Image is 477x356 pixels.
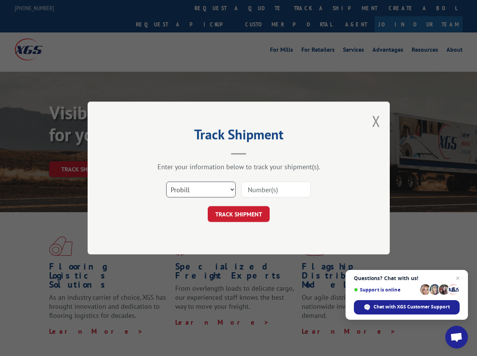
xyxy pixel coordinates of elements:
[354,287,417,293] span: Support is online
[241,182,311,197] input: Number(s)
[453,274,462,283] span: Close chat
[354,275,460,281] span: Questions? Chat with us!
[445,326,468,348] div: Open chat
[125,162,352,171] div: Enter your information below to track your shipment(s).
[125,129,352,143] h2: Track Shipment
[208,206,270,222] button: TRACK SHIPMENT
[354,300,460,314] div: Chat with XGS Customer Support
[372,111,380,131] button: Close modal
[374,304,450,310] span: Chat with XGS Customer Support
